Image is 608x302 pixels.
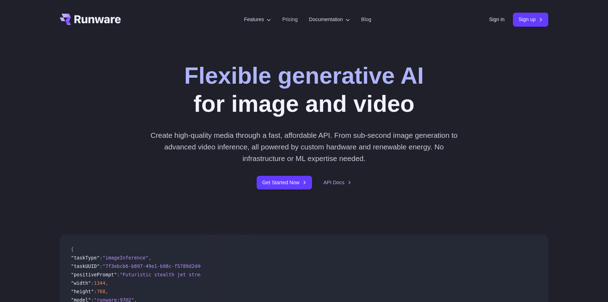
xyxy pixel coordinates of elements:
a: Get Started Now [257,176,312,189]
h1: for image and video [184,62,424,118]
a: Blog [361,15,371,24]
span: : [117,272,120,277]
span: , [105,289,108,294]
a: API Docs [323,179,351,187]
a: Sign in [489,15,504,24]
span: "positivePrompt" [71,272,117,277]
span: "height" [71,289,94,294]
span: : [91,280,94,286]
a: Pricing [282,15,298,24]
span: "taskType" [71,255,100,261]
span: , [105,280,108,286]
label: Features [244,15,271,24]
span: "width" [71,280,91,286]
label: Documentation [309,15,350,24]
span: 768 [97,289,106,294]
span: { [71,246,74,252]
a: Sign up [513,13,548,26]
a: Go to / [60,14,121,25]
span: 1344 [94,280,105,286]
span: : [100,255,103,261]
p: Create high-quality media through a fast, affordable API. From sub-second image generation to adv... [148,129,461,165]
span: : [94,289,97,294]
span: , [148,255,151,261]
span: : [100,263,103,269]
strong: Flexible generative AI [184,63,424,89]
span: "7f3ebcb6-b897-49e1-b98c-f5789d2d40d7" [103,263,212,269]
span: "Futuristic stealth jet streaking through a neon-lit cityscape with glowing purple exhaust" [120,272,381,277]
span: "taskUUID" [71,263,100,269]
span: "imageInference" [103,255,148,261]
